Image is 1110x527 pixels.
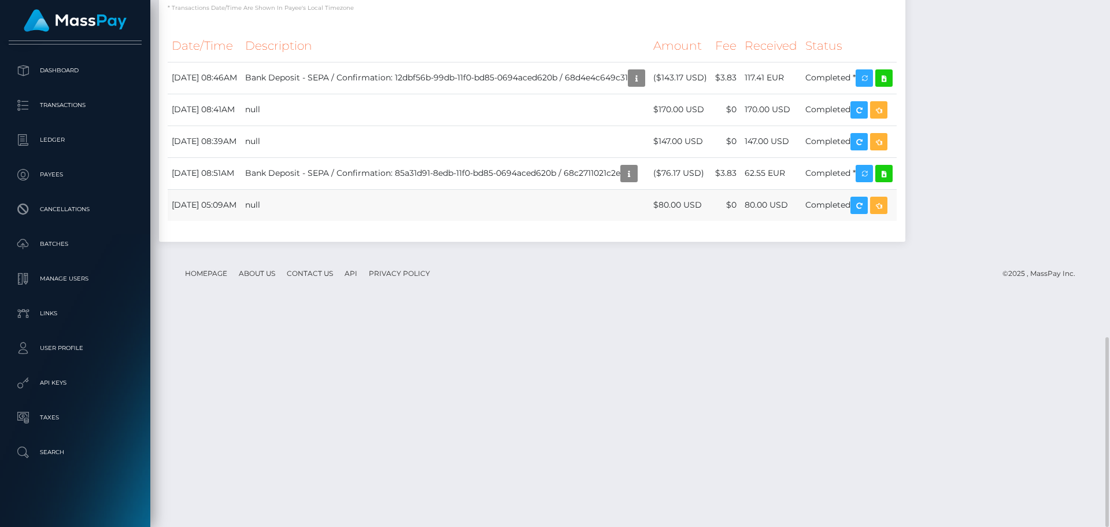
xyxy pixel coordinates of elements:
td: $0 [711,94,741,126]
a: Transactions [9,91,142,120]
td: Completed [801,126,897,157]
a: Ledger [9,126,142,154]
div: © 2025 , MassPay Inc. [1002,267,1084,280]
td: $147.00 USD [649,126,711,157]
p: * Transactions date/time are shown in payee's local timezone [168,3,897,12]
td: 80.00 USD [741,189,801,221]
a: Search [9,438,142,467]
td: $3.83 [711,157,741,189]
img: MassPay Logo [24,9,127,32]
td: 62.55 EUR [741,157,801,189]
td: Bank Deposit - SEPA / Confirmation: 12dbf56b-99db-11f0-bd85-0694aced620b / 68d4e4c649c31 [241,62,649,94]
p: Links [13,305,137,322]
p: Dashboard [13,62,137,79]
a: Contact Us [282,264,338,282]
td: null [241,126,649,157]
td: $170.00 USD [649,94,711,126]
td: ($143.17 USD) [649,62,711,94]
a: API Keys [9,368,142,397]
td: null [241,189,649,221]
td: null [241,94,649,126]
td: $0 [711,189,741,221]
a: Homepage [180,264,232,282]
a: Manage Users [9,264,142,293]
td: $80.00 USD [649,189,711,221]
td: Completed * [801,62,897,94]
td: 117.41 EUR [741,62,801,94]
td: [DATE] 08:39AM [168,126,241,157]
th: Fee [711,30,741,62]
td: [DATE] 08:51AM [168,157,241,189]
td: [DATE] 08:46AM [168,62,241,94]
p: Cancellations [13,201,137,218]
p: Search [13,444,137,461]
a: Taxes [9,403,142,432]
td: Completed [801,94,897,126]
p: Batches [13,235,137,253]
td: [DATE] 05:09AM [168,189,241,221]
td: Completed * [801,157,897,189]
th: Amount [649,30,711,62]
p: Ledger [13,131,137,149]
td: $0 [711,126,741,157]
p: Taxes [13,409,137,426]
th: Date/Time [168,30,241,62]
th: Description [241,30,649,62]
p: User Profile [13,340,137,357]
td: Bank Deposit - SEPA / Confirmation: 85a31d91-8edb-11f0-bd85-0694aced620b / 68c2711021c2e [241,157,649,189]
a: User Profile [9,334,142,363]
p: Payees [13,166,137,183]
th: Received [741,30,801,62]
a: Batches [9,230,142,259]
a: Links [9,299,142,328]
td: [DATE] 08:41AM [168,94,241,126]
a: Privacy Policy [364,264,435,282]
p: Manage Users [13,270,137,288]
a: API [340,264,362,282]
td: ($76.17 USD) [649,157,711,189]
td: 170.00 USD [741,94,801,126]
a: Payees [9,160,142,189]
th: Status [801,30,897,62]
td: Completed [801,189,897,221]
a: Cancellations [9,195,142,224]
td: $3.83 [711,62,741,94]
p: Transactions [13,97,137,114]
a: About Us [234,264,280,282]
p: API Keys [13,374,137,392]
td: 147.00 USD [741,126,801,157]
a: Dashboard [9,56,142,85]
